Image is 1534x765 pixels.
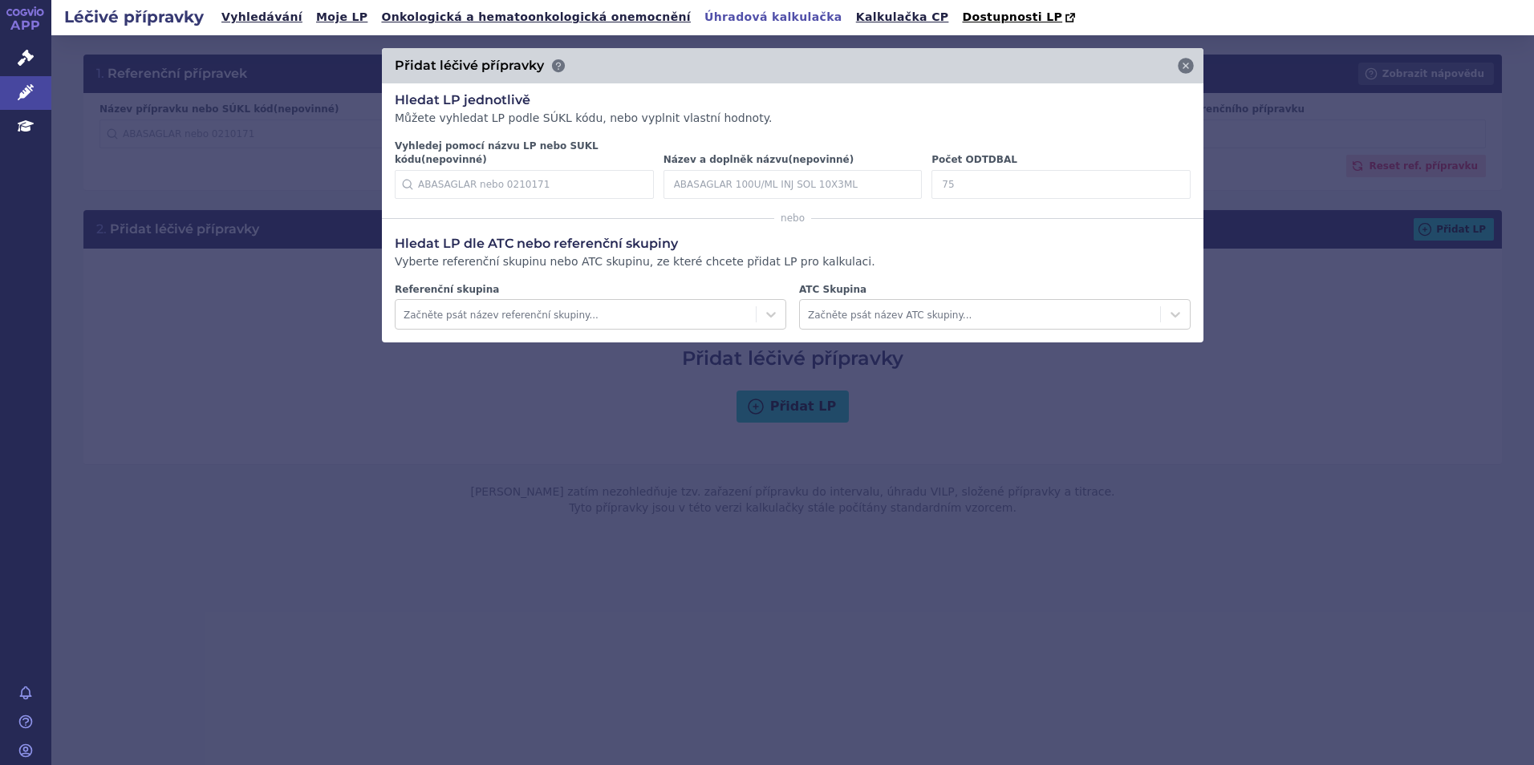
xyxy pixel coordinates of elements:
a: Onkologická a hematoonkologická onemocnění [376,6,696,28]
label: ATC Skupina [799,283,1191,297]
a: Dostupnosti LP [957,6,1083,29]
a: Moje LP [311,6,372,28]
span: (nepovinné) [421,154,487,165]
span: Dostupnosti LP [962,10,1062,23]
a: Kalkulačka CP [851,6,954,28]
a: Úhradová kalkulačka [700,6,847,28]
div: Začněte psát název referenční skupiny... [404,304,748,325]
span: nebo [774,212,811,225]
a: Vyhledávání [217,6,307,28]
p: Můžete vyhledat LP podle SÚKL kódu, nebo vyplnit vlastní hodnoty. [395,111,1191,127]
span: (nepovinné) [789,154,854,165]
label: Název a doplněk názvu [664,153,923,167]
div: Začněte psát název ATC skupiny... [808,304,1152,325]
h3: Přidat léčivé přípravky [395,57,544,75]
input: ABASAGLAR 100U/ML INJ SOL 10X3ML [664,170,923,199]
input: ABASAGLAR nebo 0210171 [395,170,654,199]
h3: Hledat LP jednotlivě [395,91,1191,109]
p: Vyberte referenční skupinu nebo ATC skupinu, ze které chcete přidat LP pro kalkulaci. [395,254,1191,270]
label: Počet ODTDBAL [931,153,1191,167]
h2: Léčivé přípravky [51,6,217,28]
input: 75 [931,170,1191,199]
h3: Hledat LP dle ATC nebo referenční skupiny [395,235,1191,253]
label: Vyhledej pomocí názvu LP nebo SUKL kódu [395,140,654,167]
label: Referenční skupina [395,283,786,297]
